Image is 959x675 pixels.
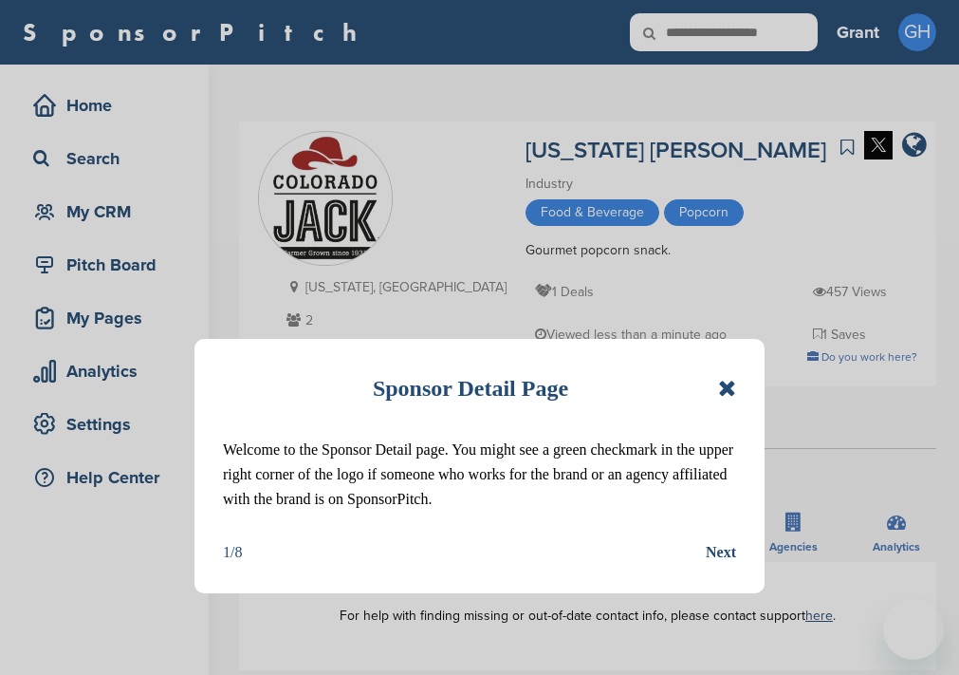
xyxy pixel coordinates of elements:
[373,367,568,409] h1: Sponsor Detail Page
[223,438,736,512] p: Welcome to the Sponsor Detail page. You might see a green checkmark in the upper right corner of ...
[706,540,736,565] button: Next
[223,540,242,565] div: 1/8
[883,599,944,660] iframe: Button to launch messaging window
